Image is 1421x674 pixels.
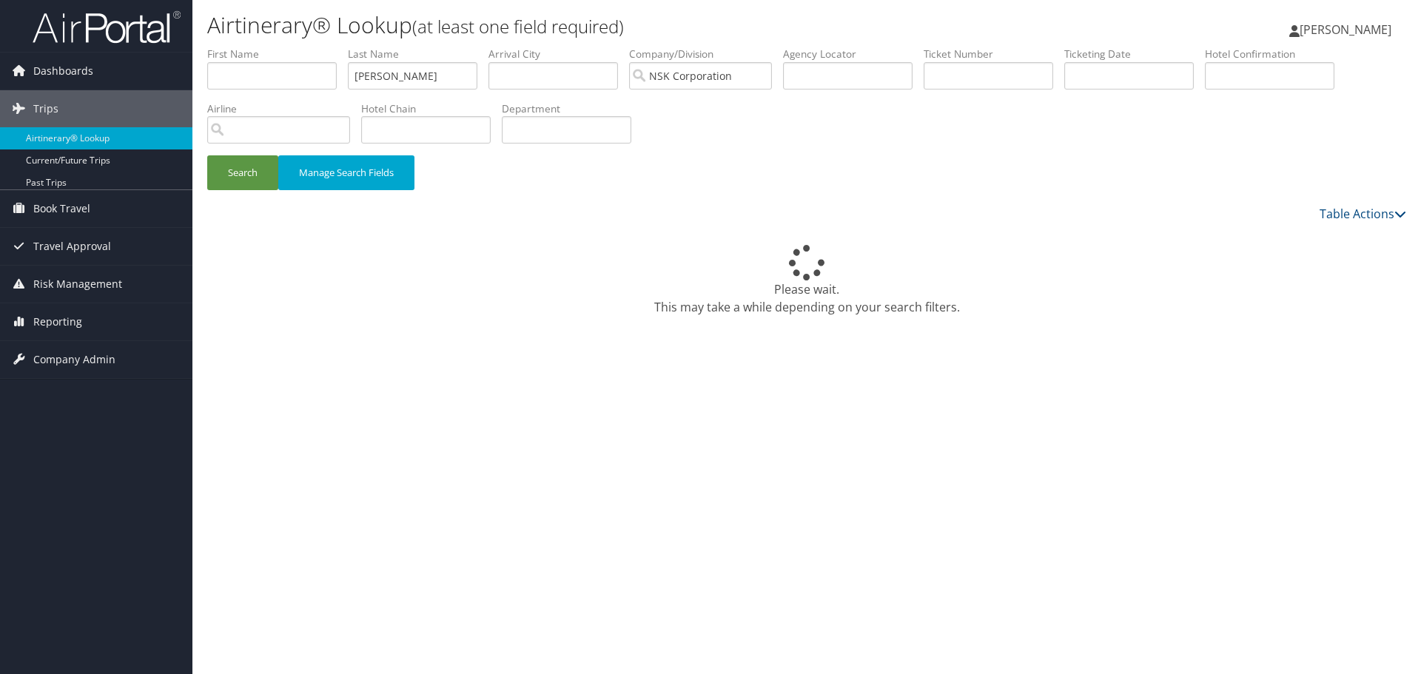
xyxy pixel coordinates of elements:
[348,47,488,61] label: Last Name
[33,341,115,378] span: Company Admin
[33,303,82,340] span: Reporting
[1064,47,1205,61] label: Ticketing Date
[33,228,111,265] span: Travel Approval
[33,190,90,227] span: Book Travel
[207,245,1406,316] div: Please wait. This may take a while depending on your search filters.
[488,47,629,61] label: Arrival City
[924,47,1064,61] label: Ticket Number
[1205,47,1346,61] label: Hotel Confirmation
[629,47,783,61] label: Company/Division
[412,14,624,38] small: (at least one field required)
[1300,21,1391,38] span: [PERSON_NAME]
[278,155,414,190] button: Manage Search Fields
[33,266,122,303] span: Risk Management
[1320,206,1406,222] a: Table Actions
[207,101,361,116] label: Airline
[1289,7,1406,52] a: [PERSON_NAME]
[33,53,93,90] span: Dashboards
[207,10,1007,41] h1: Airtinerary® Lookup
[502,101,642,116] label: Department
[783,47,924,61] label: Agency Locator
[207,47,348,61] label: First Name
[33,90,58,127] span: Trips
[33,10,181,44] img: airportal-logo.png
[361,101,502,116] label: Hotel Chain
[207,155,278,190] button: Search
